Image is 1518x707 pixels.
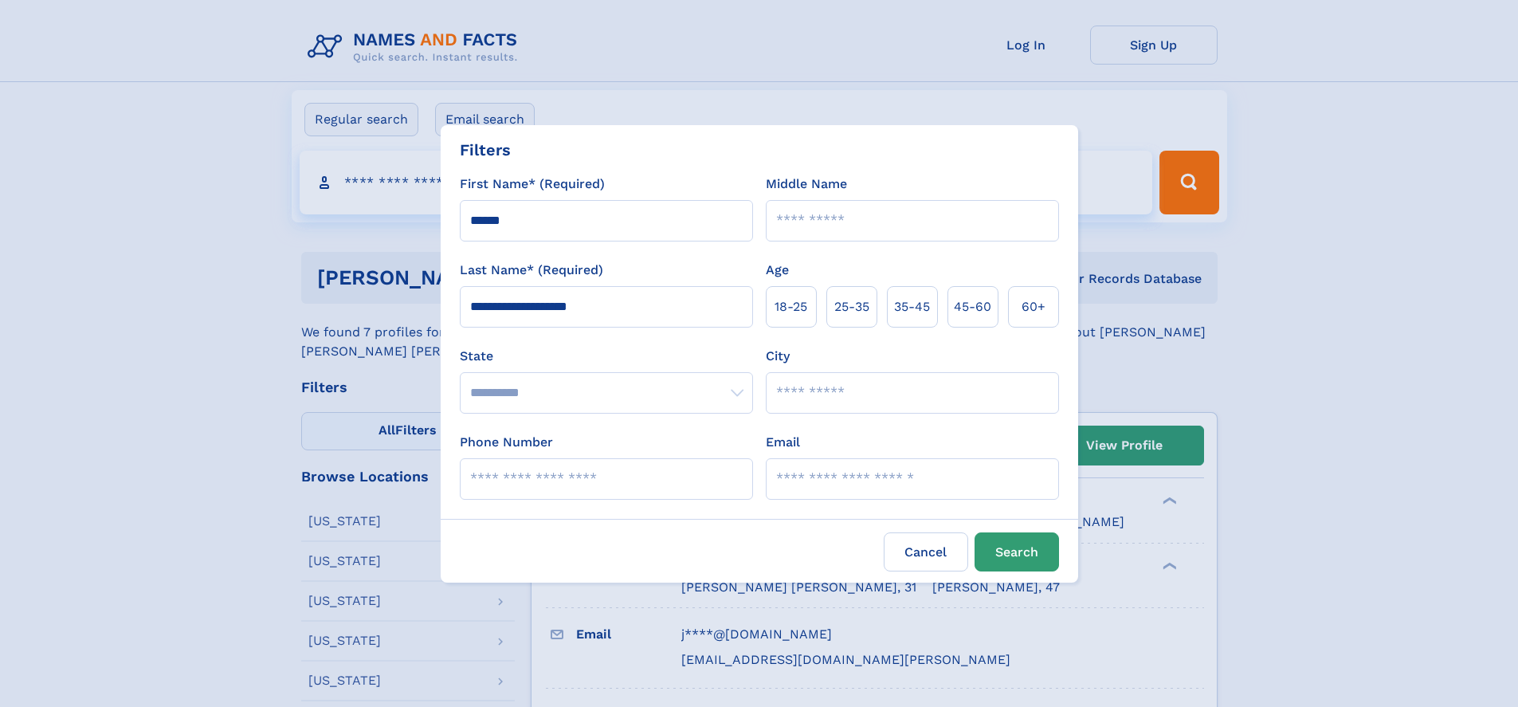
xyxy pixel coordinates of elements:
[766,175,847,194] label: Middle Name
[775,297,807,316] span: 18‑25
[766,261,789,280] label: Age
[834,297,869,316] span: 25‑35
[460,175,605,194] label: First Name* (Required)
[894,297,930,316] span: 35‑45
[460,261,603,280] label: Last Name* (Required)
[954,297,991,316] span: 45‑60
[460,347,753,366] label: State
[766,433,800,452] label: Email
[460,433,553,452] label: Phone Number
[1022,297,1045,316] span: 60+
[460,138,511,162] div: Filters
[766,347,790,366] label: City
[975,532,1059,571] button: Search
[884,532,968,571] label: Cancel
